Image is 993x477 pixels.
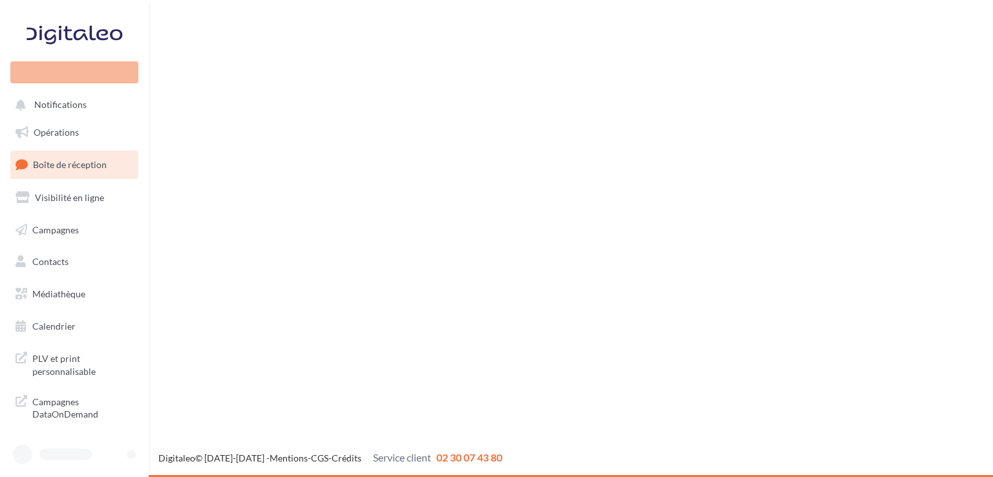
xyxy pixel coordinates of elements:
span: Notifications [34,100,87,111]
a: Boîte de réception [8,151,141,178]
span: Campagnes [32,224,79,235]
a: Calendrier [8,313,141,340]
span: Boîte de réception [33,159,107,170]
a: PLV et print personnalisable [8,344,141,383]
span: Service client [373,451,431,463]
span: Campagnes DataOnDemand [32,393,133,421]
div: Nouvelle campagne [10,61,138,83]
a: Digitaleo [158,452,195,463]
a: Mentions [270,452,308,463]
a: Contacts [8,248,141,275]
a: Opérations [8,119,141,146]
a: Campagnes [8,217,141,244]
span: PLV et print personnalisable [32,350,133,377]
span: Visibilité en ligne [35,192,104,203]
a: Médiathèque [8,281,141,308]
span: Opérations [34,127,79,138]
span: Contacts [32,256,69,267]
span: 02 30 07 43 80 [436,451,502,463]
span: Médiathèque [32,288,85,299]
span: © [DATE]-[DATE] - - - [158,452,502,463]
a: CGS [311,452,328,463]
span: Calendrier [32,321,76,332]
a: Campagnes DataOnDemand [8,388,141,426]
a: Crédits [332,452,361,463]
a: Visibilité en ligne [8,184,141,211]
